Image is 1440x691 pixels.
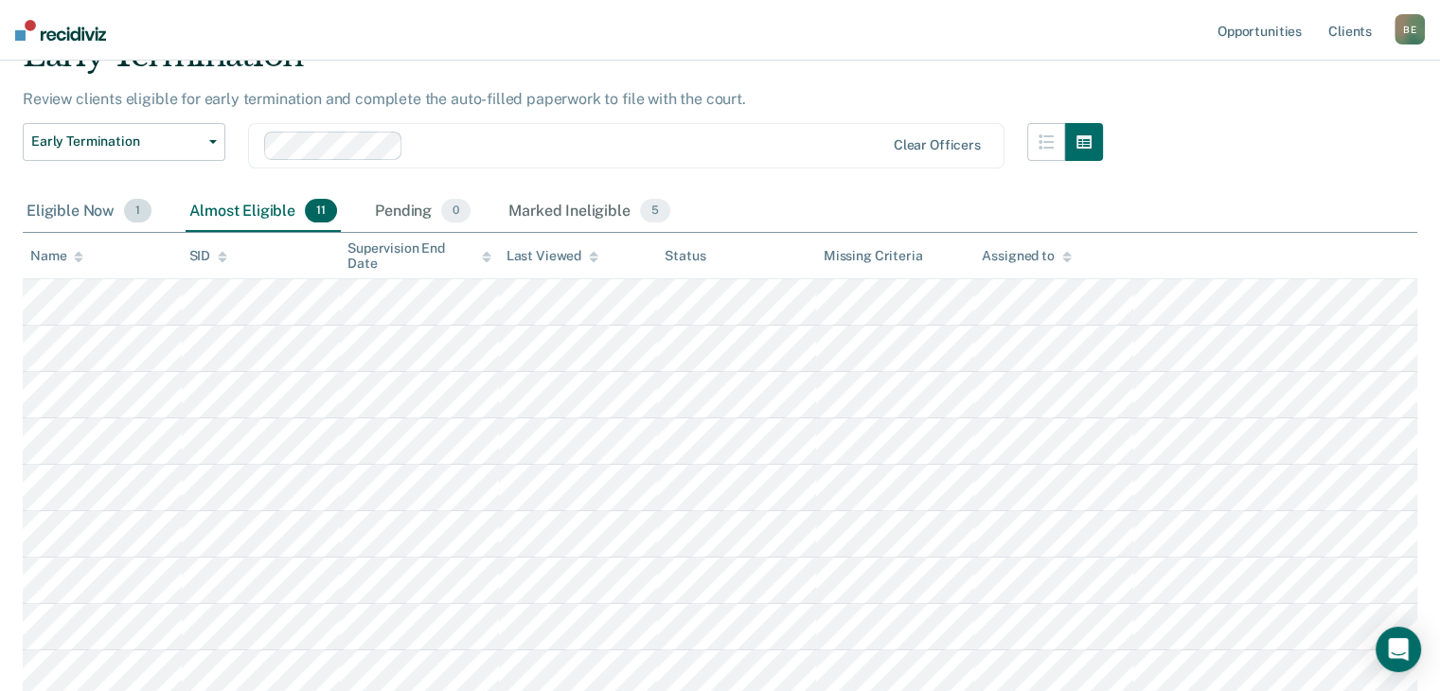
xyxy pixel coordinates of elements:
[186,191,341,233] div: Almost Eligible11
[23,36,1103,90] div: Early Termination
[23,191,155,233] div: Eligible Now1
[1376,627,1421,672] div: Open Intercom Messenger
[441,199,471,223] span: 0
[507,248,598,264] div: Last Viewed
[124,199,151,223] span: 1
[30,248,83,264] div: Name
[1395,14,1425,44] button: BE
[31,133,202,150] span: Early Termination
[505,191,674,233] div: Marked Ineligible5
[347,240,491,273] div: Supervision End Date
[665,248,705,264] div: Status
[982,248,1071,264] div: Assigned to
[23,90,746,108] p: Review clients eligible for early termination and complete the auto-filled paperwork to file with...
[824,248,923,264] div: Missing Criteria
[15,20,106,41] img: Recidiviz
[189,248,228,264] div: SID
[305,199,337,223] span: 11
[640,199,670,223] span: 5
[894,137,981,153] div: Clear officers
[23,123,225,161] button: Early Termination
[1395,14,1425,44] div: B E
[371,191,474,233] div: Pending0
